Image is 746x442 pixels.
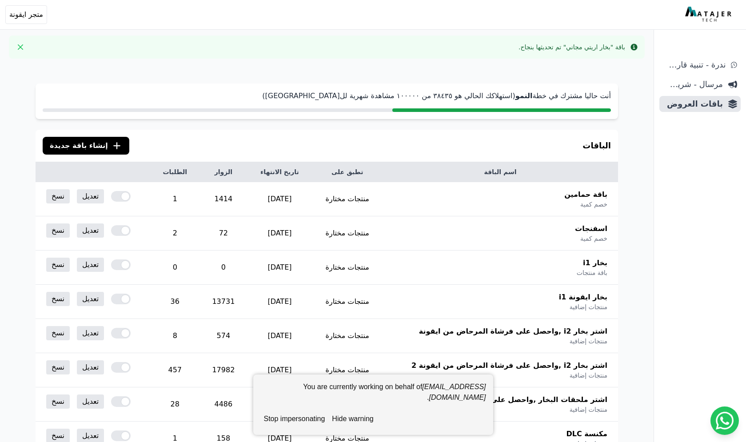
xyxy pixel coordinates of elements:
a: نسخ [46,292,70,306]
td: منتجات مختارة [312,216,383,251]
td: 1 [150,182,199,216]
a: تعديل [77,223,104,238]
a: نسخ [46,360,70,374]
span: اشتر بخار i2 ,واحصل على فرشاة المرحاض من ايقونة [419,326,607,337]
div: You are currently working on behalf of . [260,382,486,410]
em: [EMAIL_ADDRESS][DOMAIN_NAME] [422,383,486,401]
td: منتجات مختارة [312,182,383,216]
button: متجر ايقونة [5,5,47,24]
div: باقة "بخار اريتي مجاني" تم تحديثها بنجاح. [519,43,625,52]
th: تطبق على [312,162,383,182]
td: 1414 [199,182,247,216]
td: منتجات مختارة [312,353,383,387]
td: 28 [150,387,199,422]
span: مرسال - شريط دعاية [663,78,723,91]
strong: النمو [515,92,533,100]
a: نسخ [46,189,70,203]
a: تعديل [77,292,104,306]
button: إنشاء باقة جديدة [43,137,129,155]
span: منتجات إضافية [570,337,607,346]
a: تعديل [77,394,104,409]
td: 36 [150,285,199,319]
span: خصم كمية [580,200,607,209]
td: [DATE] [247,251,312,285]
span: ندرة - تنبية قارب علي النفاذ [663,59,726,71]
th: اسم الباقة [383,162,618,182]
td: منتجات مختارة [312,251,383,285]
span: خصم كمية [580,234,607,243]
a: نسخ [46,223,70,238]
p: أنت حاليا مشترك في خطة (استهلاكك الحالي هو ۳٨٤۳٥ من ١۰۰۰۰۰ مشاهدة شهرية لل[GEOGRAPHIC_DATA]) [43,91,611,101]
td: 17982 [199,353,247,387]
a: تعديل [77,189,104,203]
span: اشتر بخار i2 ,واحصل على فرشاة المرحاض من ايقونة 2 [411,360,607,371]
a: تعديل [77,360,104,374]
span: اشتر ملحقات البخار ,واحصل على جهاز بخار i1 مجاناً [425,394,608,405]
span: باقة منتجات [577,268,607,277]
span: منتجات إضافية [570,405,607,414]
td: [DATE] [247,182,312,216]
span: متجر ايقونة [9,9,43,20]
td: منتجات مختارة [312,285,383,319]
button: Close [13,40,28,54]
td: 574 [199,319,247,353]
td: منتجات مختارة [312,319,383,353]
td: 72 [199,216,247,251]
span: اسفنجات [575,223,607,234]
h3: الباقات [582,139,611,152]
th: الزوار [199,162,247,182]
span: مكنسة DLC [566,429,607,439]
td: 0 [150,251,199,285]
td: [DATE] [247,216,312,251]
th: تاريخ الانتهاء [247,162,312,182]
td: [DATE] [247,319,312,353]
span: باقة حمامين [564,189,607,200]
a: نسخ [46,326,70,340]
td: 4486 [199,387,247,422]
span: إنشاء باقة جديدة [50,140,108,151]
a: تعديل [77,326,104,340]
span: منتجات إضافية [570,371,607,380]
span: بخار i1 [583,258,607,268]
td: [DATE] [247,285,312,319]
th: الطلبات [150,162,199,182]
td: 2 [150,216,199,251]
td: 8 [150,319,199,353]
td: 457 [150,353,199,387]
span: منتجات إضافية [570,303,607,311]
td: 0 [199,251,247,285]
span: باقات العروض [663,98,723,110]
span: بخار ايقونة i1 [559,292,607,303]
img: MatajerTech Logo [685,7,734,23]
a: نسخ [46,258,70,272]
td: 13731 [199,285,247,319]
td: [DATE] [247,353,312,387]
button: stop impersonating [260,410,329,428]
a: نسخ [46,394,70,409]
a: تعديل [77,258,104,272]
button: hide warning [328,410,377,428]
